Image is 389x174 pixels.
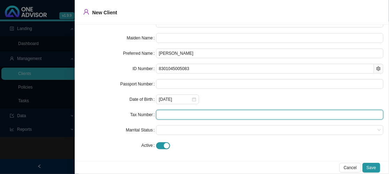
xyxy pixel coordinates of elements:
[344,164,357,171] span: Cancel
[120,79,156,89] label: Passport Number
[123,48,156,58] label: Preferred Name
[127,33,156,43] label: Maiden Name
[367,164,376,171] span: Save
[83,9,89,15] span: user
[133,64,156,74] label: ID Number
[159,96,191,103] input: Select date
[92,10,117,15] span: New Client
[141,141,156,150] label: Active
[339,163,361,173] button: Cancel
[130,94,156,104] label: Date of Birth
[376,67,381,71] span: setting
[126,125,156,135] label: Marrital Status
[130,110,156,120] label: Tax Number
[362,163,380,173] button: Save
